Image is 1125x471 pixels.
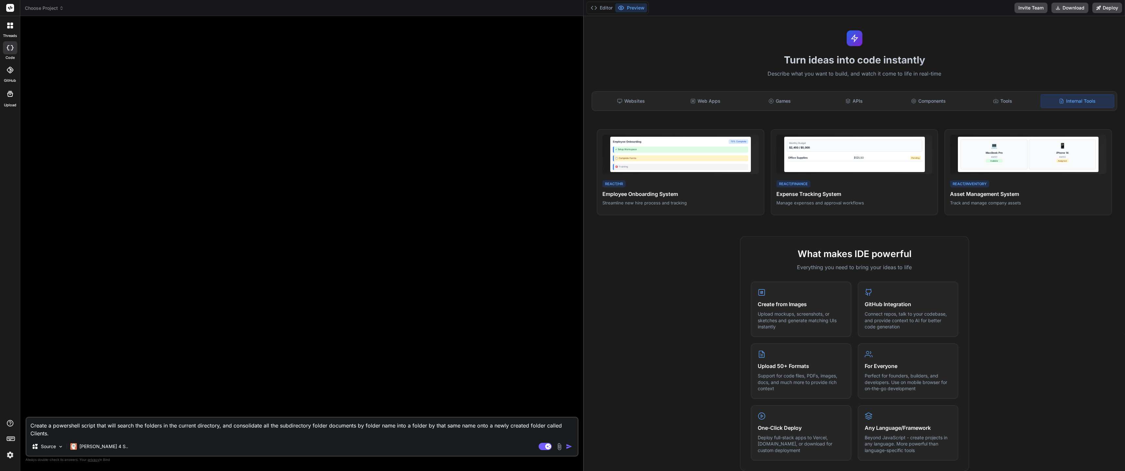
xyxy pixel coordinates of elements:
label: Upload [4,102,16,108]
p: Everything you need to bring your ideas to life [751,263,958,271]
img: icon [566,443,572,450]
textarea: Create a powershell script that will search the folders in the current directory, and consolidate... [26,418,578,437]
div: Office Supplies [788,156,807,160]
div: Tools [966,94,1039,108]
p: [PERSON_NAME] 4 S.. [79,443,128,450]
div: 📋 Complete Forms [613,155,748,162]
p: Streamline new hire process and tracking [602,200,759,206]
div: ✓ Setup Workspace [613,147,748,153]
h4: One-Click Deploy [758,424,844,432]
h4: Asset Management System [950,190,1106,198]
button: Editor [588,3,615,12]
h4: GitHub Integration [865,300,951,308]
h4: Expense Tracking System [776,190,933,198]
h1: Turn ideas into code instantly [588,54,1121,66]
div: #A001 [986,155,1003,158]
h2: What makes IDE powerful [751,247,958,261]
p: Always double-check its answers. Your in Bind [26,457,579,463]
div: Web Apps [669,94,742,108]
div: 💻 [991,142,997,149]
div: Available [986,159,1003,163]
div: Employee Onboarding [613,140,641,144]
h4: Upload 50+ Formats [758,362,844,370]
h4: For Everyone [865,362,951,370]
span: privacy [88,458,99,462]
label: threads [3,33,17,39]
p: Support for code files, PDFs, images, docs, and much more to provide rich context [758,373,844,392]
div: Internal Tools [1041,94,1114,108]
button: Preview [615,3,647,12]
img: attachment [556,443,563,450]
div: React/Finance [776,180,810,188]
p: Track and manage company assets [950,200,1106,206]
div: React/Inventory [950,180,989,188]
div: iPhone 14 [1056,151,1068,155]
p: Manage expenses and approval workflows [776,200,933,206]
div: Games [743,94,816,108]
div: $125.50 [854,156,864,160]
div: Assigned [1056,159,1068,163]
div: Components [892,94,965,108]
p: Describe what you want to build, and watch it come to life in real-time [588,70,1121,78]
div: Monthly Budget [789,142,920,145]
h4: Employee Onboarding System [602,190,759,198]
div: $2,450 / $5,000 [789,146,920,149]
p: Beyond JavaScript - create projects in any language. More powerful than language-specific tools [865,434,951,454]
div: Websites [595,94,667,108]
img: settings [5,449,16,461]
button: Deploy [1092,3,1122,13]
div: 🎯 Training [613,164,748,170]
label: code [6,55,15,61]
div: Pending [910,156,921,160]
label: GitHub [4,78,16,83]
span: Choose Project [25,5,64,11]
img: Claude 4 Sonnet [70,443,77,450]
p: Connect repos, talk to your codebase, and provide context to AI for better code generation [865,311,951,330]
button: Invite Team [1014,3,1047,13]
p: Source [41,443,56,450]
div: MacBook Pro [986,151,1003,155]
div: #A002 [1056,155,1068,158]
button: Download [1051,3,1088,13]
img: Pick Models [58,444,63,449]
div: APIs [818,94,891,108]
h4: Any Language/Framework [865,424,951,432]
h4: Create from Images [758,300,844,308]
p: Perfect for founders, builders, and developers. Use on mobile browser for on-the-go development [865,373,951,392]
p: Upload mockups, screenshots, or sketches and generate matching UIs instantly [758,311,844,330]
div: 📱 [1059,142,1066,149]
div: React/HR [602,180,626,188]
p: Deploy full-stack apps to Vercel, [DOMAIN_NAME], or download for custom deployment [758,434,844,454]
